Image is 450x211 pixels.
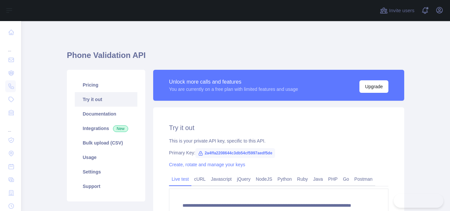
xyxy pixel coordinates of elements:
a: Javascript [208,174,234,184]
a: Postman [352,174,375,184]
div: This is your private API key, specific to this API. [169,138,388,144]
a: NodeJS [253,174,275,184]
div: ... [5,40,16,53]
a: Create, rotate and manage your keys [169,162,245,167]
a: jQuery [234,174,253,184]
span: Invite users [389,7,414,14]
span: 2a4ffa2208644c3db54cf5997aedf5de [195,148,275,158]
a: Go [340,174,352,184]
a: Live test [169,174,191,184]
a: Java [311,174,326,184]
div: Unlock more calls and features [169,78,298,86]
a: PHP [325,174,340,184]
button: Upgrade [359,80,388,93]
a: Python [275,174,295,184]
span: New [113,125,128,132]
a: Bulk upload (CSV) [75,136,137,150]
a: cURL [191,174,208,184]
a: Support [75,179,137,194]
a: Integrations New [75,121,137,136]
a: Usage [75,150,137,165]
a: Try it out [75,92,137,107]
button: Invite users [379,5,416,16]
div: You are currently on a free plan with limited features and usage [169,86,298,92]
h1: Phone Validation API [67,50,404,66]
h2: Try it out [169,123,388,132]
a: Pricing [75,78,137,92]
a: Ruby [295,174,311,184]
div: ... [5,120,16,133]
a: Documentation [75,107,137,121]
div: Primary Key: [169,149,388,156]
a: Settings [75,165,137,179]
iframe: Toggle Customer Support [394,194,443,208]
